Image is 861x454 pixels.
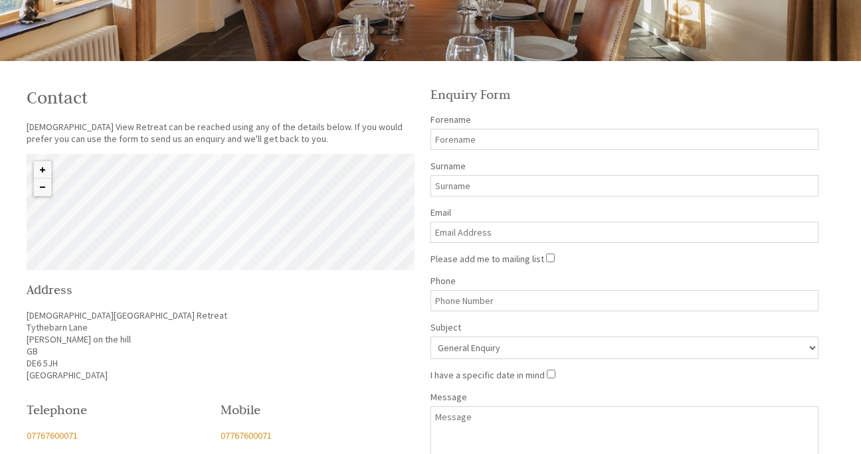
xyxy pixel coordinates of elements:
button: Zoom out [34,179,51,196]
p: [DEMOGRAPHIC_DATA] View Retreat can be reached using any of the details below. If you would prefe... [27,121,415,145]
button: Zoom in [34,161,51,179]
label: Message [430,391,818,403]
label: I have a specific date in mind [430,369,545,381]
input: Phone Number [430,290,818,311]
label: Phone [430,275,818,287]
h1: Contact [27,87,415,108]
a: 07767600071 [221,429,272,441]
input: Surname [430,175,818,196]
a: 07767600071 [27,429,78,441]
label: Forename [430,113,818,125]
h2: Enquiry Form [430,86,818,102]
label: Please add me to mailing list [430,253,544,265]
label: Email [430,206,818,218]
canvas: Map [27,154,415,270]
label: Surname [430,160,818,172]
label: Subject [430,321,818,333]
p: [DEMOGRAPHIC_DATA][GEOGRAPHIC_DATA] Retreat Tythebarn Lane [PERSON_NAME] on the hill GB DE6 5JH [... [27,309,415,381]
h2: Address [27,281,415,297]
h2: Mobile [221,402,399,417]
input: Email Address [430,222,818,243]
input: Forename [430,129,818,150]
h2: Telephone [27,402,205,417]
